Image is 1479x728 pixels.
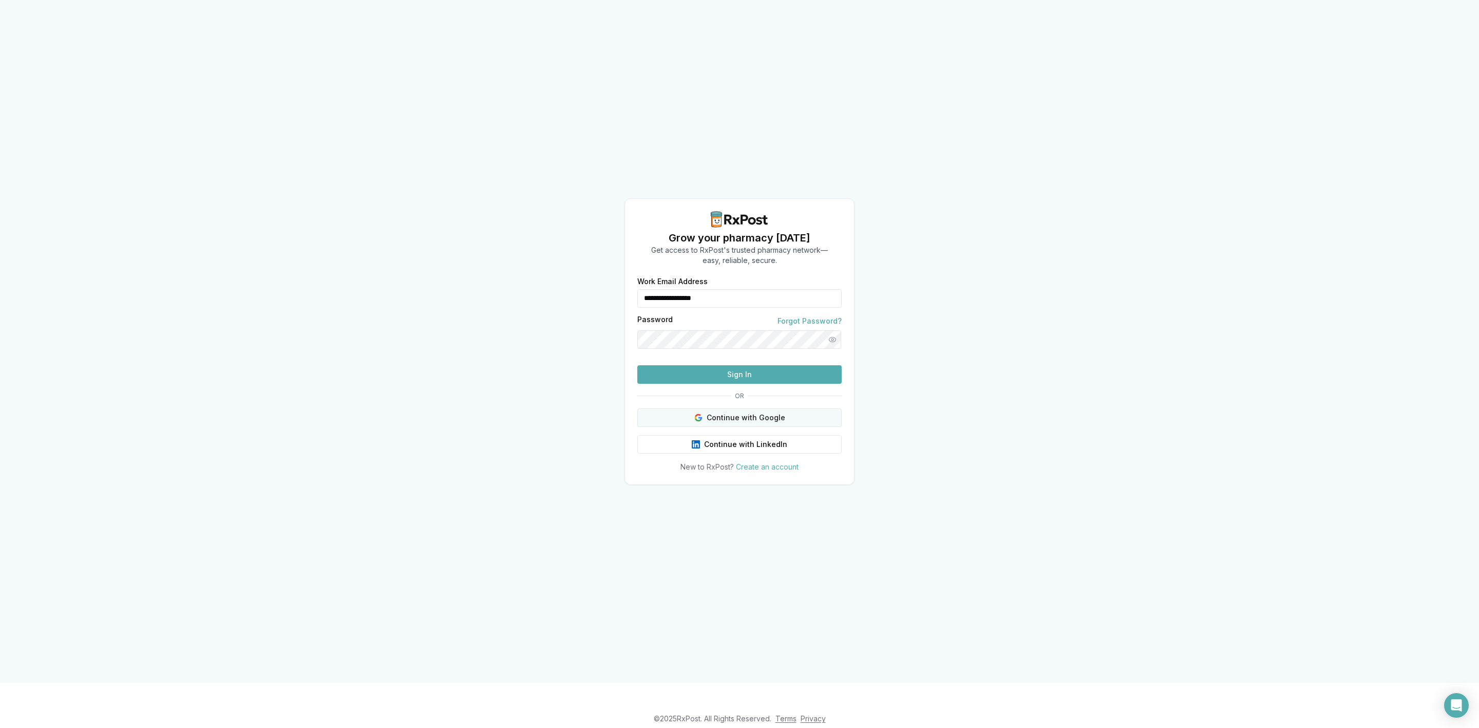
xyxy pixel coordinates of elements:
[707,211,772,228] img: RxPost Logo
[651,245,828,266] p: Get access to RxPost's trusted pharmacy network— easy, reliable, secure.
[651,231,828,245] h1: Grow your pharmacy [DATE]
[680,462,734,471] span: New to RxPost?
[1444,693,1469,718] div: Open Intercom Messenger
[775,714,797,723] a: Terms
[736,462,799,471] a: Create an account
[637,278,842,285] label: Work Email Address
[637,365,842,384] button: Sign In
[637,316,673,326] label: Password
[637,435,842,454] button: Continue with LinkedIn
[694,414,703,422] img: Google
[801,714,826,723] a: Privacy
[731,392,748,400] span: OR
[637,408,842,427] button: Continue with Google
[692,440,700,449] img: LinkedIn
[823,330,842,349] button: Show password
[778,316,842,326] a: Forgot Password?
